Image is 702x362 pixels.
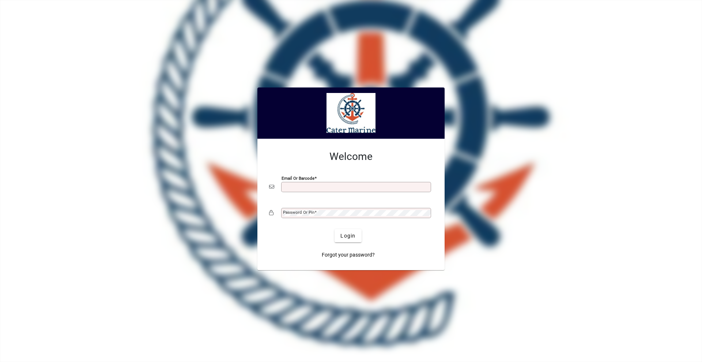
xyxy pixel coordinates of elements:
[283,210,314,215] mat-label: Password or Pin
[319,248,378,261] a: Forgot your password?
[335,229,361,242] button: Login
[340,232,355,240] span: Login
[322,251,375,259] span: Forgot your password?
[282,176,314,181] mat-label: Email or Barcode
[269,150,433,163] h2: Welcome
